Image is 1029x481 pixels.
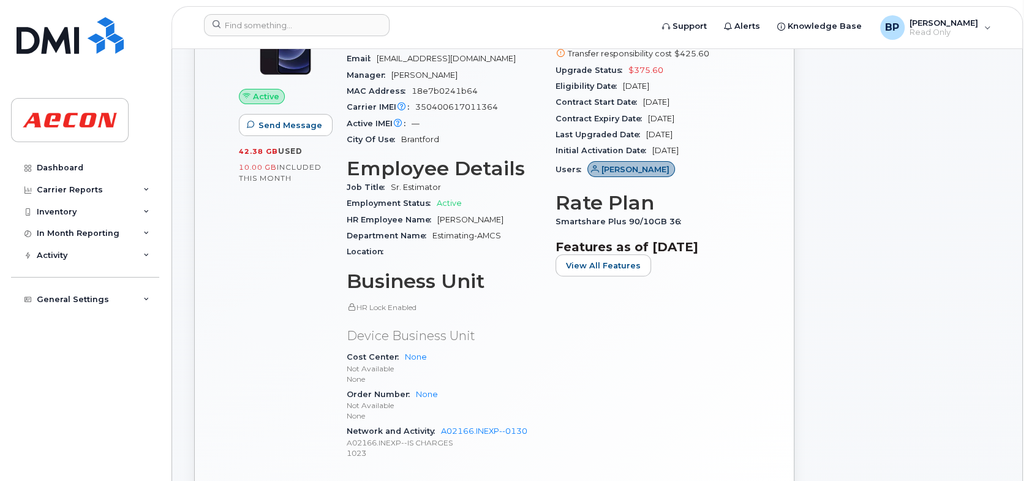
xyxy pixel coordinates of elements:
[652,146,679,155] span: [DATE]
[556,66,628,75] span: Upgrade Status
[734,20,760,32] span: Alerts
[377,54,516,63] span: [EMAIL_ADDRESS][DOMAIN_NAME]
[347,374,541,384] p: None
[601,164,669,175] span: [PERSON_NAME]
[441,426,527,436] a: A02166.INEXP--0130
[347,86,412,96] span: MAC Address
[432,231,501,240] span: Estimating-AMCS
[347,390,416,399] span: Order Number
[556,192,750,214] h3: Rate Plan
[673,20,707,32] span: Support
[347,437,541,448] p: A02166.INEXP--IS CHARGES
[412,119,420,128] span: —
[556,130,646,139] span: Last Upgraded Date
[347,135,401,144] span: City Of Use
[556,165,587,174] span: Users
[347,231,432,240] span: Department Name
[437,199,462,208] span: Active
[568,49,672,58] span: Transfer responsibility cost
[788,20,862,32] span: Knowledge Base
[623,81,649,91] span: [DATE]
[674,49,709,58] span: $425.60
[347,400,541,411] p: Not Available
[556,81,623,91] span: Eligibility Date
[347,426,441,436] span: Network and Activity
[654,14,715,39] a: Support
[648,114,674,123] span: [DATE]
[278,146,303,156] span: used
[347,302,541,312] p: HR Lock Enabled
[258,119,322,131] span: Send Message
[347,411,541,421] p: None
[347,448,541,458] p: 1023
[347,352,405,362] span: Cost Center
[347,327,541,345] p: Device Business Unit
[347,157,541,180] h3: Employee Details
[347,70,391,80] span: Manager
[415,102,498,112] span: 350400617011364
[556,97,643,107] span: Contract Start Date
[347,215,437,224] span: HR Employee Name
[405,352,427,362] a: None
[872,15,1000,40] div: Brianne Peters
[769,14,870,39] a: Knowledge Base
[347,199,437,208] span: Employment Status
[347,119,412,128] span: Active IMEI
[347,247,390,256] span: Location
[646,130,673,139] span: [DATE]
[347,363,541,374] p: Not Available
[239,114,333,136] button: Send Message
[556,254,651,276] button: View All Features
[347,183,391,192] span: Job Title
[556,217,687,226] span: Smartshare Plus 90/10GB 36
[239,163,277,172] span: 10.00 GB
[416,390,438,399] a: None
[391,70,458,80] span: [PERSON_NAME]
[885,20,899,35] span: BP
[628,66,663,75] span: $375.60
[253,91,279,102] span: Active
[437,215,503,224] span: [PERSON_NAME]
[643,97,669,107] span: [DATE]
[910,28,978,37] span: Read Only
[556,240,750,254] h3: Features as of [DATE]
[566,260,641,271] span: View All Features
[587,165,675,174] a: [PERSON_NAME]
[556,114,648,123] span: Contract Expiry Date
[391,183,441,192] span: Sr. Estimator
[347,54,377,63] span: Email
[347,102,415,112] span: Carrier IMEI
[556,146,652,155] span: Initial Activation Date
[401,135,439,144] span: Brantford
[204,14,390,36] input: Find something...
[239,147,278,156] span: 42.38 GB
[910,18,978,28] span: [PERSON_NAME]
[239,162,322,183] span: included this month
[412,86,478,96] span: 18e7b0241b64
[347,270,541,292] h3: Business Unit
[715,14,769,39] a: Alerts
